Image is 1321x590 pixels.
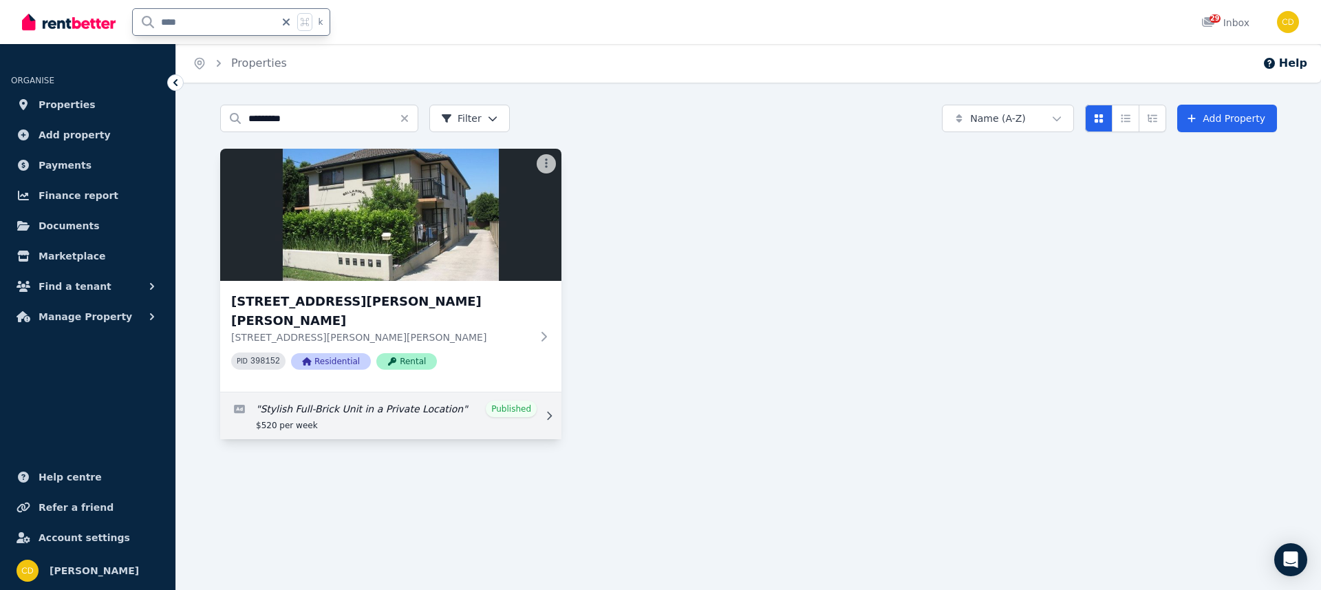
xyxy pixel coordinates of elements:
span: Properties [39,96,96,113]
span: Help centre [39,469,102,485]
a: Marketplace [11,242,164,270]
button: Expanded list view [1139,105,1166,132]
a: Help centre [11,463,164,491]
a: Account settings [11,524,164,551]
code: 398152 [250,357,280,366]
span: Finance report [39,187,118,204]
a: Add property [11,121,164,149]
span: Account settings [39,529,130,546]
button: Card view [1085,105,1113,132]
span: ORGANISE [11,76,54,85]
small: PID [237,357,248,365]
button: Find a tenant [11,273,164,300]
h3: [STREET_ADDRESS][PERSON_NAME][PERSON_NAME] [231,292,531,330]
p: [STREET_ADDRESS][PERSON_NAME][PERSON_NAME] [231,330,531,344]
span: Manage Property [39,308,132,325]
a: Finance report [11,182,164,209]
span: Residential [291,353,371,370]
img: RentBetter [22,12,116,32]
img: 4/37 Ferguson Ave, Wiley Park [220,149,561,281]
div: Inbox [1201,16,1249,30]
button: Compact list view [1112,105,1139,132]
img: Chris Dimitropoulos [1277,11,1299,33]
span: k [318,17,323,28]
nav: Breadcrumb [176,44,303,83]
button: Name (A-Z) [942,105,1074,132]
a: Properties [231,56,287,70]
div: View options [1085,105,1166,132]
span: Filter [441,112,482,125]
img: Chris Dimitropoulos [17,560,39,582]
button: Manage Property [11,303,164,330]
a: Properties [11,91,164,118]
button: Help [1263,55,1307,72]
a: Payments [11,151,164,179]
div: Open Intercom Messenger [1274,543,1307,576]
span: Marketplace [39,248,105,264]
span: Add property [39,127,111,143]
span: Name (A-Z) [970,112,1026,125]
span: Rental [376,353,437,370]
button: Filter [429,105,510,132]
button: Clear search [399,105,418,132]
span: 29 [1210,14,1221,23]
span: [PERSON_NAME] [50,562,139,579]
a: Refer a friend [11,494,164,521]
span: Documents [39,218,100,234]
button: More options [537,154,556,173]
span: Find a tenant [39,278,111,295]
span: Refer a friend [39,499,114,516]
a: 4/37 Ferguson Ave, Wiley Park[STREET_ADDRESS][PERSON_NAME][PERSON_NAME][STREET_ADDRESS][PERSON_NA... [220,149,561,392]
a: Edit listing: Stylish Full-Brick Unit in a Private Location [220,392,561,439]
a: Add Property [1177,105,1277,132]
span: Payments [39,157,92,173]
a: Documents [11,212,164,240]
